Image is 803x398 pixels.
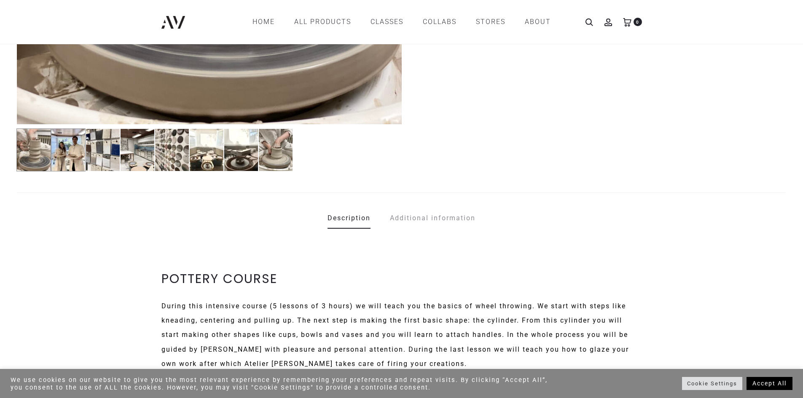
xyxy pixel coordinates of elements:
div: We use cookies on our website to give you the most relevant experience by remembering your prefer... [11,376,558,391]
a: STORES [476,15,505,29]
p: During this intensive course (5 lessons of 3 hours) we will teach you the basics of wheel throwin... [161,299,642,371]
a: CLASSES [371,15,403,29]
img: IMG_8361--80x100.jpg [189,128,224,171]
a: Home [252,15,275,29]
a: Additional information [390,208,475,229]
a: 0 [623,18,631,26]
a: Cookie Settings [682,377,742,390]
img: IMG_8384-80x100.jpeg [86,128,120,171]
img: IMG_8389-80x100.jpeg [120,128,155,171]
a: Accept All [747,377,792,390]
img: IMG_8463-80x100.jpeg [258,128,293,171]
a: All products [294,15,351,29]
img: IMG_8498-80x100.jpeg [16,128,51,171]
img: IMG_0641-80x100.jpg [51,128,86,171]
h2: POTTERY COURSE [161,271,642,286]
a: ABOUT [525,15,551,29]
a: Description [328,208,371,229]
a: COLLABS [423,15,457,29]
img: IMG_8359--80x100.jpg [224,128,258,171]
img: IMG_8381--80x100.jpg [155,128,189,171]
span: 0 [634,18,642,26]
